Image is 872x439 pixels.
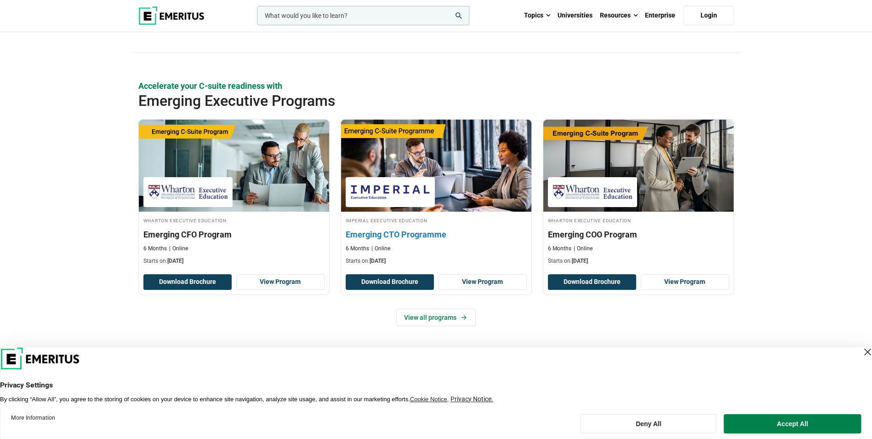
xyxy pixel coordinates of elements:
[167,258,183,264] span: [DATE]
[257,6,469,25] input: woocommerce-product-search-field-0
[370,258,386,264] span: [DATE]
[346,274,434,290] button: Download Brochure
[553,182,633,202] img: Wharton Executive Education
[548,257,729,265] p: Starts on:
[543,120,734,270] a: Supply Chain and Operations Course by Wharton Executive Education - September 23, 2025 Wharton Ex...
[143,257,325,265] p: Starts on:
[143,274,232,290] button: Download Brochure
[236,274,325,290] a: View Program
[138,80,734,92] p: Accelerate your C-suite readiness with
[331,115,541,216] img: Emerging CTO Programme | Online Business Management Course
[548,216,729,224] h4: Wharton Executive Education
[396,309,476,326] a: View all programs
[346,216,527,224] h4: Imperial Executive Education
[439,274,527,290] a: View Program
[346,229,527,240] h3: Emerging CTO Programme
[346,257,527,265] p: Starts on:
[548,229,729,240] h3: Emerging COO Program
[684,6,734,25] a: Login
[548,245,571,253] p: 6 Months
[641,274,729,290] a: View Program
[139,120,329,270] a: Finance Course by Wharton Executive Education - September 25, 2025 Wharton Executive Education Wh...
[143,229,325,240] h3: Emerging CFO Program
[143,216,325,224] h4: Wharton Executive Education
[139,120,329,212] img: Emerging CFO Program | Online Finance Course
[371,245,390,253] p: Online
[548,274,636,290] button: Download Brochure
[138,92,674,110] h2: Emerging Executive Programs
[574,245,593,253] p: Online
[572,258,588,264] span: [DATE]
[543,120,734,212] img: Emerging COO Program | Online Supply Chain and Operations Course
[148,182,228,202] img: Wharton Executive Education
[350,182,430,202] img: Imperial Executive Education
[143,245,167,253] p: 6 Months
[346,245,369,253] p: 6 Months
[341,120,531,270] a: Business Management Course by Imperial Executive Education - September 25, 2025 Imperial Executiv...
[169,245,188,253] p: Online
